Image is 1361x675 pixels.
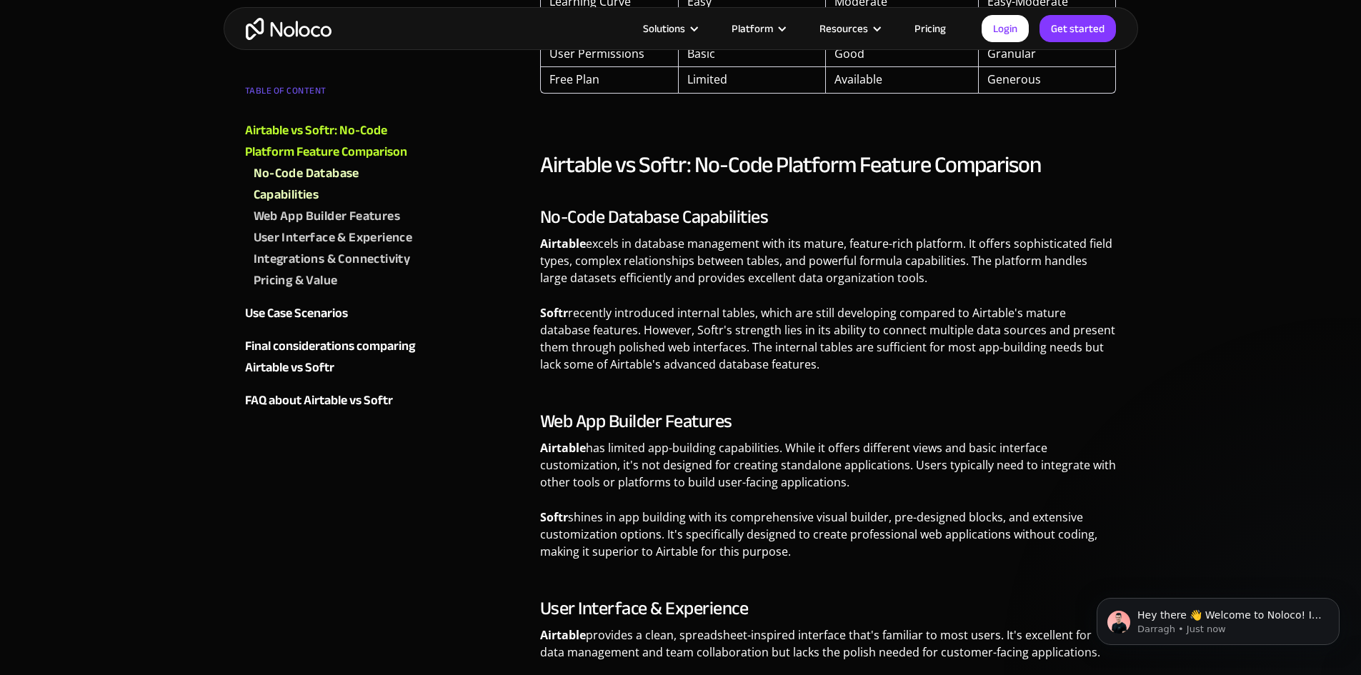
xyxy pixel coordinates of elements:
p: shines in app building with its comprehensive visual builder, pre-designed blocks, and extensive ... [540,509,1117,571]
strong: Airtable [540,627,586,643]
a: No-Code Database Capabilities [254,163,418,206]
a: Use Case Scenarios [245,303,418,324]
div: Web App Builder Features [254,206,401,227]
div: Solutions [643,19,685,38]
div: Platform [732,19,773,38]
a: Login [982,15,1029,42]
a: Get started [1040,15,1116,42]
a: FAQ about Airtable vs Softr [245,390,418,411]
div: Resources [819,19,868,38]
div: Resources [802,19,897,38]
a: home [246,18,331,40]
a: Pricing [897,19,964,38]
strong: Softr [540,305,568,321]
h3: Web App Builder Features [540,411,1117,432]
div: Platform [714,19,802,38]
td: Free Plan [540,67,679,93]
a: Web App Builder Features [254,206,418,227]
p: recently introduced internal tables, which are still developing compared to Airtable's mature dat... [540,304,1117,384]
div: TABLE OF CONTENT [245,80,418,109]
strong: Softr [540,509,568,525]
div: User Interface & Experience [254,227,413,249]
a: Integrations & Connectivity [254,249,418,270]
div: Use Case Scenarios [245,303,348,324]
div: FAQ about Airtable vs Softr [245,390,393,411]
strong: Airtable [540,440,586,456]
div: Integrations & Connectivity [254,249,411,270]
div: Pricing & Value [254,270,338,291]
a: User Interface & Experience [254,227,418,249]
iframe: Intercom notifications message [1075,568,1361,668]
h2: Airtable vs Softr: No-Code Platform Feature Comparison [540,151,1117,179]
a: Pricing & Value [254,270,418,291]
strong: Airtable [540,236,586,251]
td: Limited [678,67,825,93]
td: Available [825,67,978,93]
a: Granular [987,46,1036,61]
h3: No-Code Database Capabilities [540,206,1117,228]
a: Final considerations comparing Airtable vs Softr [245,336,418,379]
a: Generous [987,71,1041,87]
a: Airtable vs Softr: No-Code Platform Feature Comparison [245,120,418,163]
h3: User Interface & Experience [540,598,1117,619]
p: provides a clean, spreadsheet-inspired interface that's familiar to most users. It's excellent fo... [540,626,1117,671]
div: Solutions [625,19,714,38]
p: has limited app-building capabilities. While it offers different views and basic interface custom... [540,439,1117,501]
p: excels in database management with its mature, feature-rich platform. It offers sophisticated fie... [540,235,1117,297]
